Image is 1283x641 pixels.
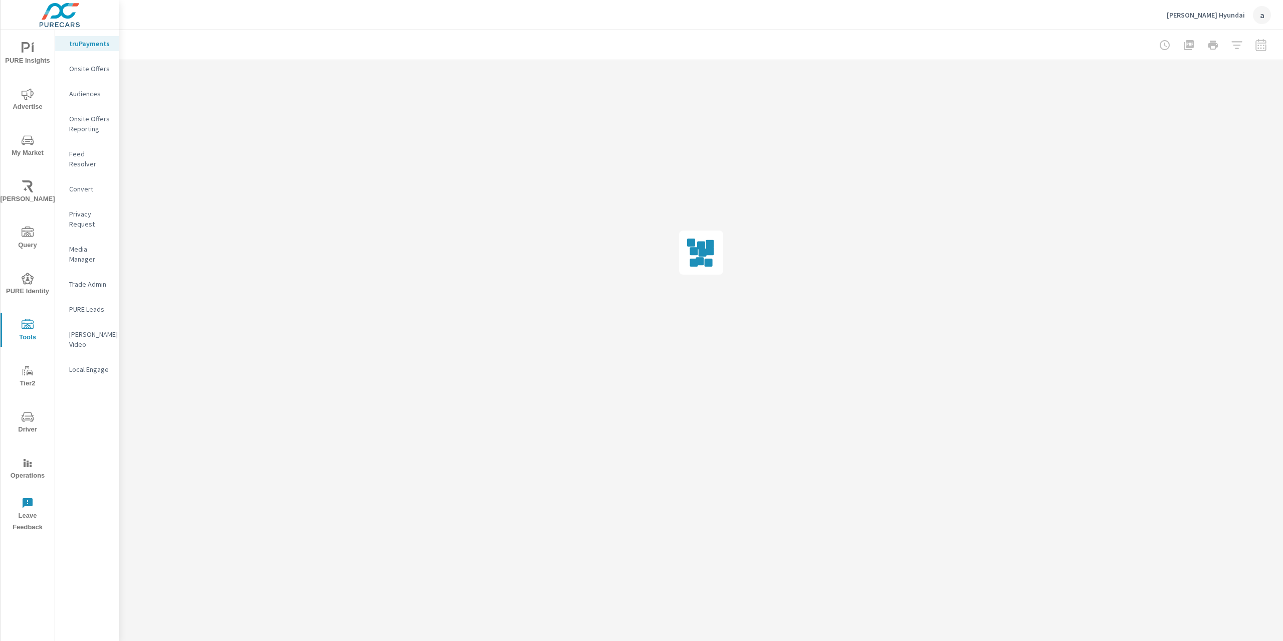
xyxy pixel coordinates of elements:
[55,242,119,267] div: Media Manager
[69,209,111,229] p: Privacy Request
[55,61,119,76] div: Onsite Offers
[69,279,111,289] p: Trade Admin
[55,36,119,51] div: truPayments
[69,149,111,169] p: Feed Resolver
[69,244,111,264] p: Media Manager
[1167,11,1245,20] p: [PERSON_NAME] Hyundai
[69,329,111,349] p: [PERSON_NAME] Video
[4,319,52,343] span: Tools
[69,304,111,314] p: PURE Leads
[55,146,119,171] div: Feed Resolver
[55,362,119,377] div: Local Engage
[55,86,119,101] div: Audiences
[69,114,111,134] p: Onsite Offers Reporting
[4,88,52,113] span: Advertise
[4,227,52,251] span: Query
[1253,6,1271,24] div: a
[4,42,52,67] span: PURE Insights
[69,89,111,99] p: Audiences
[4,365,52,389] span: Tier2
[4,411,52,436] span: Driver
[55,111,119,136] div: Onsite Offers Reporting
[69,39,111,49] p: truPayments
[4,497,52,533] span: Leave Feedback
[4,273,52,297] span: PURE Identity
[69,364,111,374] p: Local Engage
[55,302,119,317] div: PURE Leads
[69,64,111,74] p: Onsite Offers
[55,277,119,292] div: Trade Admin
[55,206,119,232] div: Privacy Request
[1,30,55,537] div: nav menu
[4,134,52,159] span: My Market
[69,184,111,194] p: Convert
[55,181,119,196] div: Convert
[4,457,52,482] span: Operations
[4,180,52,205] span: [PERSON_NAME]
[55,327,119,352] div: [PERSON_NAME] Video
